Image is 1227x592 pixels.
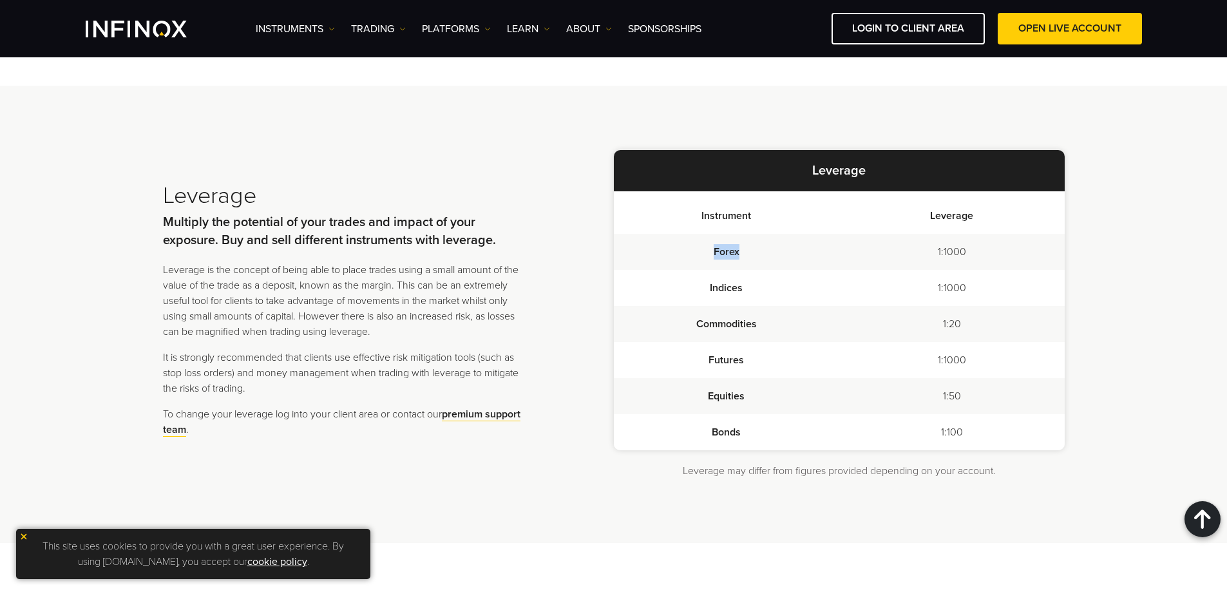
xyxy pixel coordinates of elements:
td: Bonds [614,414,839,450]
td: 1:1000 [839,342,1065,378]
p: It is strongly recommended that clients use effective risk mitigation tools (such as stop loss or... [163,350,524,396]
th: Instrument [614,191,839,234]
td: Forex [614,234,839,270]
p: This site uses cookies to provide you with a great user experience. By using [DOMAIN_NAME], you a... [23,535,364,573]
a: Instruments [256,21,335,37]
td: 1:1000 [839,234,1065,270]
p: Leverage may differ from figures provided depending on your account. [618,463,1061,479]
a: SPONSORSHIPS [628,21,701,37]
td: Indices [614,270,839,306]
a: Learn [507,21,550,37]
td: 1:50 [839,378,1065,414]
td: Commodities [614,306,839,342]
a: TRADING [351,21,406,37]
td: Futures [614,342,839,378]
img: yellow close icon [19,532,28,541]
p: Leverage is the concept of being able to place trades using a small amount of the value of the tr... [163,262,524,339]
a: OPEN LIVE ACCOUNT [998,13,1142,44]
a: premium support team [163,408,520,437]
td: 1:1000 [839,270,1065,306]
a: ABOUT [566,21,612,37]
td: 1:100 [839,414,1065,450]
p: To change your leverage log into your client area or contact our . [163,406,524,437]
td: Equities [614,378,839,414]
a: LOGIN TO CLIENT AREA [832,13,985,44]
a: PLATFORMS [422,21,491,37]
a: cookie policy [247,555,307,568]
th: Leverage [839,191,1065,234]
h2: Leverage [163,182,524,210]
strong: Leverage [812,163,866,178]
strong: Multiply the potential of your trades and impact of your exposure. Buy and sell different instrum... [163,215,496,248]
a: INFINOX Logo [86,21,217,37]
td: 1:20 [839,306,1065,342]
